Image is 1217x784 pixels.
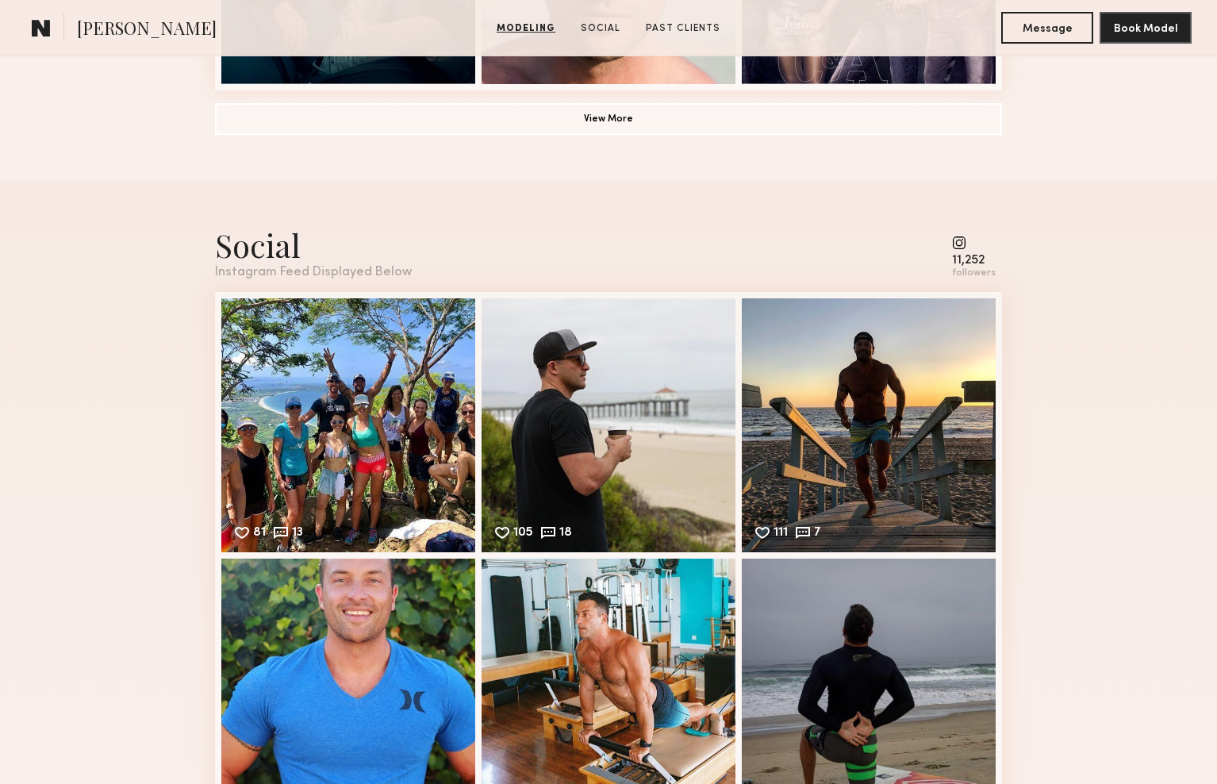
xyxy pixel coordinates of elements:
div: 111 [774,527,788,541]
a: Modeling [490,21,562,36]
a: Past Clients [639,21,727,36]
div: followers [952,267,996,279]
span: [PERSON_NAME] [77,16,217,44]
a: Book Model [1100,21,1192,34]
button: Message [1001,12,1093,44]
button: View More [215,103,1002,135]
button: Book Model [1100,12,1192,44]
div: Social [215,224,412,266]
div: 81 [253,527,266,541]
div: 11,252 [952,255,996,267]
div: Instagram Feed Displayed Below [215,266,412,279]
a: Social [574,21,627,36]
div: 13 [292,527,303,541]
div: 18 [559,527,572,541]
div: 105 [513,527,533,541]
div: 7 [814,527,821,541]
